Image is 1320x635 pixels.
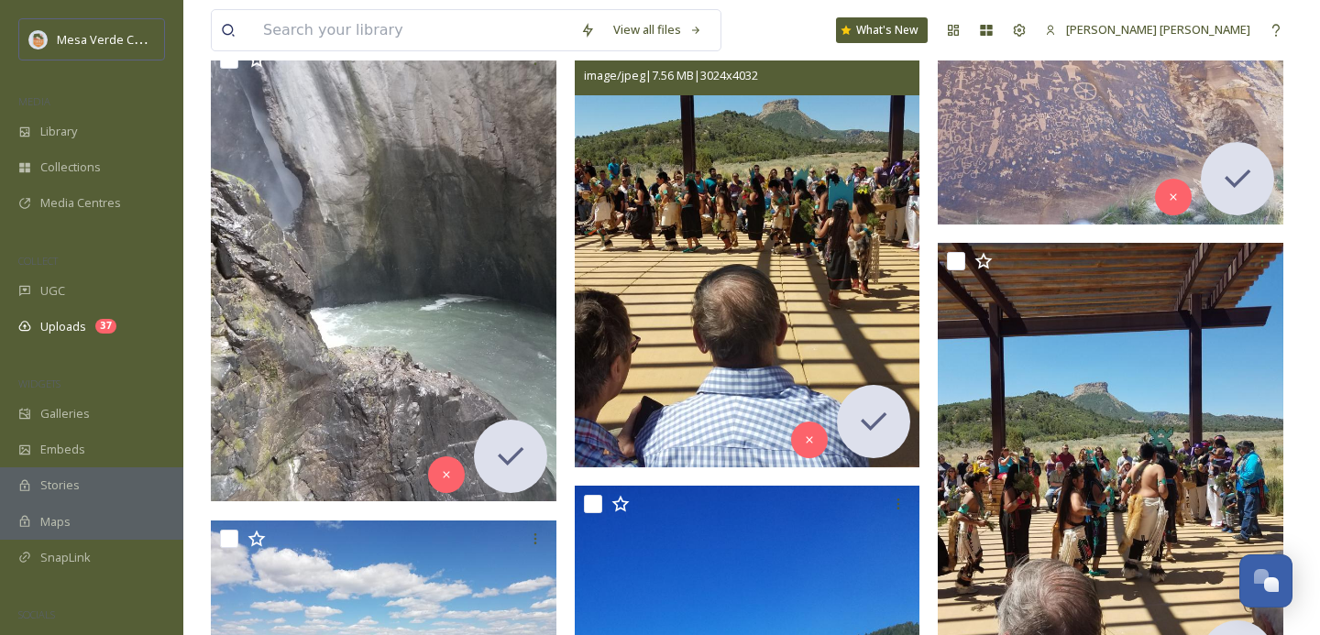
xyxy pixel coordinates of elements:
span: MEDIA [18,94,50,108]
span: Stories [40,476,80,494]
img: ext_1753134130.685024_-20170521_140715.jpg [211,41,556,501]
span: UGC [40,282,65,300]
span: WIDGETS [18,377,60,390]
span: COLLECT [18,254,58,268]
div: 37 [95,319,116,334]
a: View all files [604,12,711,48]
span: image/jpeg | 7.56 MB | 3024 x 4032 [584,67,758,83]
span: SOCIALS [18,608,55,621]
a: What's New [836,17,928,43]
span: Mesa Verde Country [57,30,170,48]
span: Maps [40,513,71,531]
span: Uploads [40,318,86,335]
span: Library [40,123,77,140]
span: Galleries [40,405,90,422]
span: Embeds [40,441,85,458]
img: MVC%20SnapSea%20logo%20%281%29.png [29,30,48,49]
button: Open Chat [1239,554,1292,608]
img: ext_1753134127.237506_-20180630_112548.jpg [575,7,920,467]
span: Collections [40,159,101,176]
a: [PERSON_NAME] [PERSON_NAME] [1036,12,1259,48]
span: ext_1753134127.237506_-20180630_112548.jpg [584,45,836,61]
span: [PERSON_NAME] [PERSON_NAME] [1066,21,1250,38]
input: Search your library [254,10,571,50]
span: Media Centres [40,194,121,212]
span: SnapLink [40,549,91,566]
